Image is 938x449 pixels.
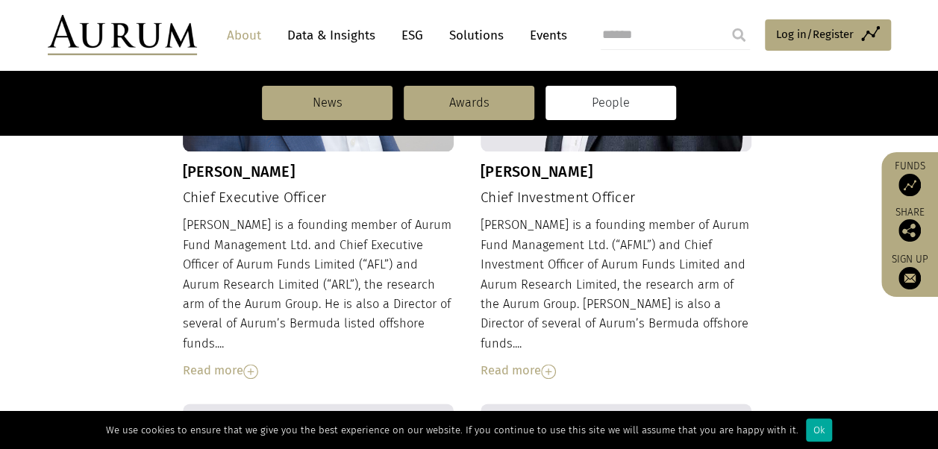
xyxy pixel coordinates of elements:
span: Log in/Register [776,25,854,43]
div: [PERSON_NAME] is a founding member of Aurum Fund Management Ltd. (“AFML”) and Chief Investment Of... [481,216,752,380]
input: Submit [724,20,754,50]
a: ESG [394,22,431,49]
div: [PERSON_NAME] is a founding member of Aurum Fund Management Ltd. and Chief Executive Officer of A... [183,216,454,380]
a: Funds [889,160,931,196]
div: Read more [183,361,454,380]
a: Events [522,22,567,49]
h3: [PERSON_NAME] [481,163,752,180]
img: Read More [541,364,556,379]
a: Awards [404,86,534,120]
img: Aurum [48,15,197,55]
a: Sign up [889,253,931,289]
h4: Chief Investment Officer [481,189,752,207]
img: Share this post [898,219,921,242]
a: Log in/Register [765,19,891,51]
div: Ok [806,418,832,442]
img: Access Funds [898,174,921,196]
a: News [262,86,393,120]
img: Sign up to our newsletter [898,267,921,289]
img: Read More [243,364,258,379]
a: Solutions [442,22,511,49]
div: Share [889,207,931,242]
a: People [545,86,676,120]
a: About [219,22,269,49]
div: Read more [481,361,752,380]
a: Data & Insights [280,22,383,49]
h3: [PERSON_NAME] [183,163,454,180]
h4: Chief Executive Officer [183,189,454,207]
